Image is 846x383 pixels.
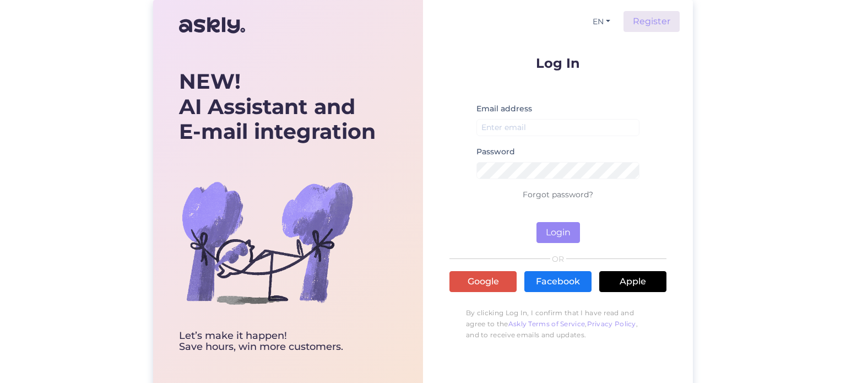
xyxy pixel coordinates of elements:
button: EN [588,14,615,30]
a: Facebook [524,271,592,292]
span: OR [550,255,566,263]
a: Google [449,271,517,292]
label: Email address [476,103,532,115]
a: Privacy Policy [587,320,636,328]
p: Log In [449,56,666,70]
a: Forgot password? [523,190,593,199]
b: NEW! [179,68,241,94]
a: Askly Terms of Service [508,320,585,328]
a: Register [623,11,680,32]
img: bg-askly [179,154,355,331]
p: By clicking Log In, I confirm that I have read and agree to the , , and to receive emails and upd... [449,302,666,346]
a: Apple [599,271,666,292]
div: AI Assistant and E-mail integration [179,69,376,144]
img: Askly [179,12,245,39]
input: Enter email [476,119,639,136]
button: Login [536,222,580,243]
label: Password [476,146,515,158]
div: Let’s make it happen! Save hours, win more customers. [179,331,376,353]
